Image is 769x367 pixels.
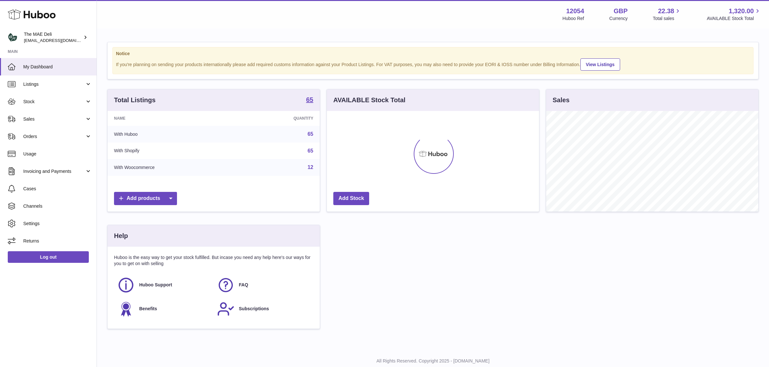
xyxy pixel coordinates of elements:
a: View Listings [580,58,620,71]
div: Huboo Ref [563,15,584,22]
a: FAQ [217,276,310,294]
td: With Woocommerce [108,159,239,176]
span: FAQ [239,282,248,288]
span: AVAILABLE Stock Total [707,15,761,22]
strong: GBP [614,7,628,15]
span: Total sales [653,15,681,22]
strong: Notice [116,51,750,57]
span: Cases [23,186,92,192]
span: Orders [23,134,85,140]
span: Channels [23,203,92,209]
p: Huboo is the easy way to get your stock fulfilled. But incase you need any help here's our ways f... [114,254,313,267]
a: Subscriptions [217,300,310,318]
span: 22.38 [658,7,674,15]
a: Add Stock [333,192,369,205]
span: Huboo Support [139,282,172,288]
span: [EMAIL_ADDRESS][DOMAIN_NAME] [24,38,95,43]
a: 1,320.00 AVAILABLE Stock Total [707,7,761,22]
a: Add products [114,192,177,205]
span: Settings [23,221,92,227]
td: With Huboo [108,126,239,143]
span: Stock [23,99,85,105]
strong: 65 [306,96,313,103]
h3: Sales [553,96,569,104]
th: Quantity [239,111,320,126]
span: Sales [23,116,85,122]
td: With Shopify [108,143,239,159]
h3: Help [114,232,128,240]
span: Invoicing and Payments [23,168,85,174]
span: Benefits [139,306,157,312]
h3: AVAILABLE Stock Total [333,96,405,104]
th: Name [108,111,239,126]
a: 65 [306,96,313,104]
span: Subscriptions [239,306,269,312]
a: Huboo Support [117,276,211,294]
p: All Rights Reserved. Copyright 2025 - [DOMAIN_NAME] [102,358,764,364]
span: My Dashboard [23,64,92,70]
h3: Total Listings [114,96,156,104]
div: If you're planning on sending your products internationally please add required customs informati... [116,57,750,71]
img: internalAdmin-12054@internal.huboo.com [8,33,17,42]
span: Listings [23,81,85,87]
a: Log out [8,251,89,263]
a: 65 [307,148,313,154]
a: 12 [307,164,313,170]
a: 22.38 Total sales [653,7,681,22]
div: Currency [609,15,628,22]
a: Benefits [117,300,211,318]
span: 1,320.00 [729,7,754,15]
div: The MAE Deli [24,31,82,44]
a: 65 [307,131,313,137]
span: Returns [23,238,92,244]
span: Usage [23,151,92,157]
strong: 12054 [566,7,584,15]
